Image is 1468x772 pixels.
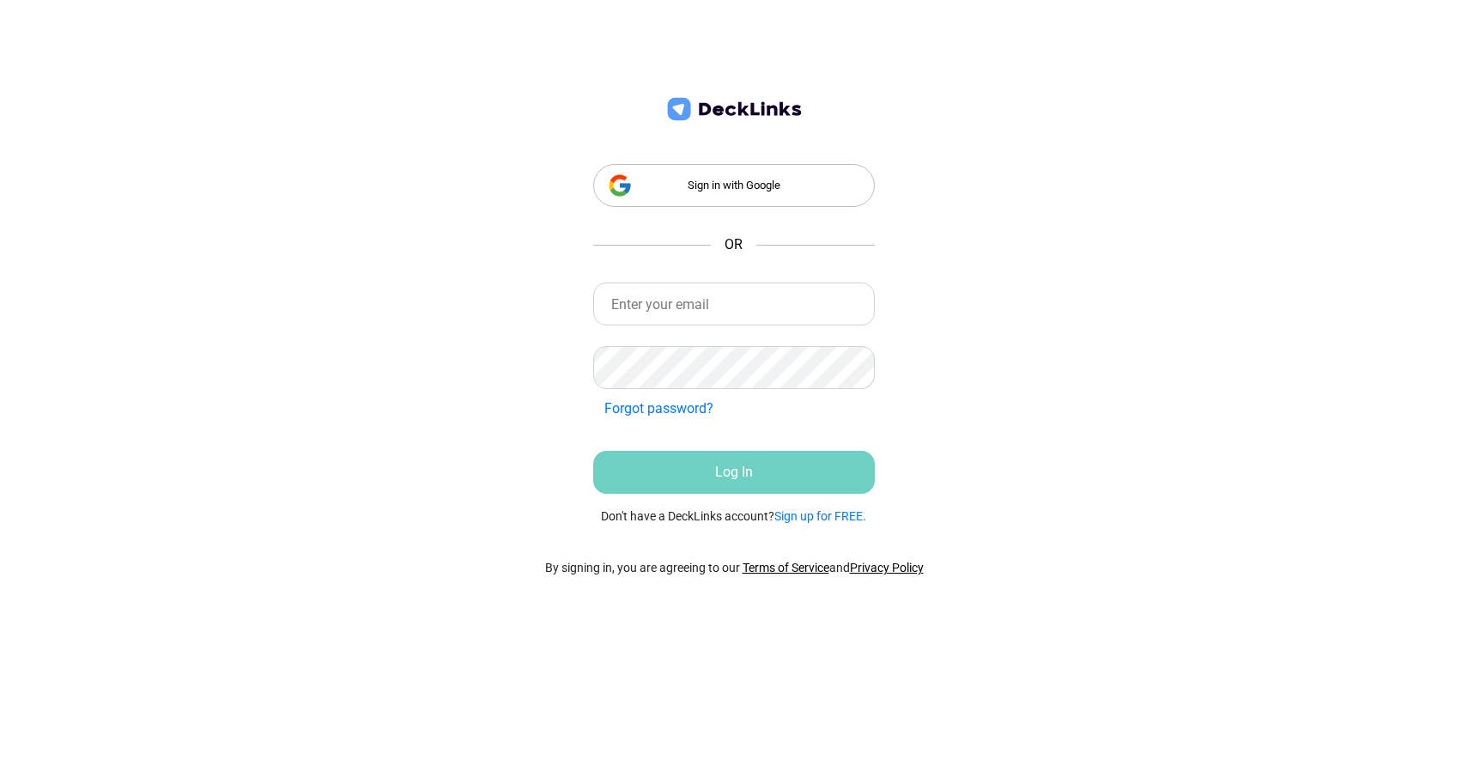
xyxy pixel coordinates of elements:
button: Log In [593,451,876,494]
a: Sign up for FREE. [774,509,866,523]
a: Privacy Policy [850,561,924,574]
input: Enter your email [593,283,876,325]
button: Forgot password? [593,392,725,425]
img: deck-links-logo.c572c7424dfa0d40c150da8c35de9cd0.svg [664,95,804,124]
div: Sign in with Google [593,164,876,207]
p: By signing in, you are agreeing to our and [545,559,924,577]
a: Terms of Service [743,561,829,574]
span: OR [725,234,743,255]
small: Don't have a DeckLinks account? [601,508,866,526]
